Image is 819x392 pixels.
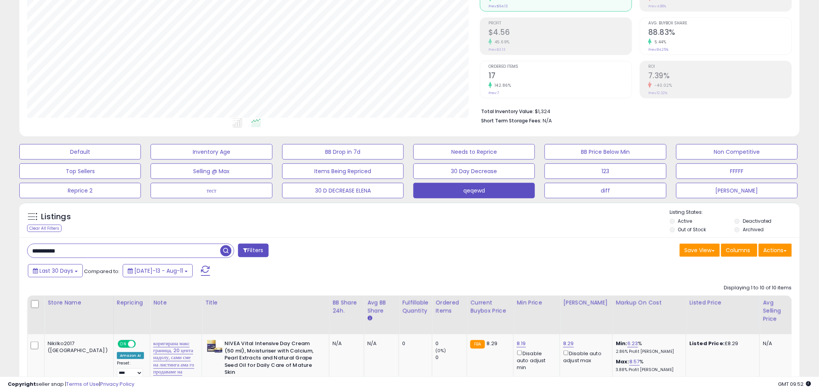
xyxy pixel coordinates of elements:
[205,299,326,307] div: Title
[629,358,640,366] a: 8.57
[545,163,666,179] button: 123
[759,244,792,257] button: Actions
[19,163,141,179] button: Top Sellers
[151,144,272,160] button: Inventory Age
[19,183,141,198] button: Reprice 2
[282,163,404,179] button: Items Being Repriced
[481,108,534,115] b: Total Inventory Value:
[134,267,183,275] span: [DATE]-13 - Aug-11
[616,340,680,354] div: %
[648,65,792,69] span: ROI
[517,349,554,371] div: Disable auto adjust min
[648,71,792,82] h2: 7.39%
[28,264,83,277] button: Last 30 Days
[648,28,792,38] h2: 88.83%
[545,144,666,160] button: BB Price Below Min
[470,340,485,349] small: FBA
[763,340,788,347] div: N/A
[207,340,223,353] img: 51hXRopTuAL._SL40_.jpg
[563,299,609,307] div: [PERSON_NAME]
[517,299,557,307] div: Min Price
[763,299,791,323] div: Avg Selling Price
[652,39,667,45] small: 5.44%
[613,296,686,334] th: The percentage added to the cost of goods (COGS) that forms the calculator for Min & Max prices.
[689,299,756,307] div: Listed Price
[435,347,446,354] small: (0%)
[117,352,144,359] div: Amazon AI
[676,144,798,160] button: Non Competitive
[48,340,108,354] div: Nikilko2017 ([GEOGRAPHIC_DATA])
[487,340,498,347] span: 8.29
[743,226,764,233] label: Archived
[616,299,683,307] div: Markup on Cost
[48,299,110,307] div: Store Name
[435,354,467,361] div: 0
[332,299,361,315] div: BB Share 24h.
[19,144,141,160] button: Default
[41,211,71,222] h5: Listings
[488,71,632,82] h2: 17
[470,299,510,315] div: Current Buybox Price
[488,65,632,69] span: Ordered Items
[123,264,193,277] button: [DATE]-13 - Aug-11
[151,163,272,179] button: Selling @ Max
[563,349,607,364] div: Disable auto adjust max
[118,341,128,347] span: ON
[492,83,511,88] small: 142.86%
[680,244,720,257] button: Save View
[724,284,792,292] div: Displaying 1 to 10 of 10 items
[689,340,754,347] div: £8.29
[66,380,99,388] a: Terms of Use
[413,144,535,160] button: Needs to Reprice
[563,340,574,347] a: 8.29
[616,340,627,347] b: Min:
[616,358,629,365] b: Max:
[39,267,73,275] span: Last 30 Days
[135,341,147,347] span: OFF
[652,83,672,88] small: -40.02%
[153,340,194,390] a: коригирана макс граница, 20 цента надолу, сами сме на листинга ама го продаваме на много ниски пр...
[435,340,467,347] div: 0
[689,340,725,347] b: Listed Price:
[238,244,268,257] button: Filters
[616,358,680,373] div: %
[488,4,508,9] small: Prev: $64.13
[648,47,668,52] small: Prev: 84.25%
[545,183,666,198] button: diff
[488,91,499,95] small: Prev: 7
[367,340,393,347] div: N/A
[282,144,404,160] button: BB Drop in 7d
[117,361,144,378] div: Preset:
[488,28,632,38] h2: $4.56
[616,349,680,354] p: 2.86% Profit [PERSON_NAME]
[224,340,319,378] b: NIVEA Vital Intensive Day Cream (50 ml), Moisturiser with Calcium, Pearl Extracts and Natural Gra...
[117,299,147,307] div: Repricing
[8,381,134,388] div: seller snap | |
[721,244,757,257] button: Columns
[726,246,750,254] span: Columns
[648,4,666,9] small: Prev: 4.88%
[543,117,552,124] span: N/A
[648,91,667,95] small: Prev: 12.32%
[488,47,505,52] small: Prev: $3.13
[627,340,638,347] a: 6.23
[402,340,426,347] div: 0
[282,183,404,198] button: 30 D DECREASE ELENA
[153,299,199,307] div: Note
[517,340,526,347] a: 8.19
[367,315,372,322] small: Avg BB Share.
[676,183,798,198] button: [PERSON_NAME]
[481,106,786,115] li: $1,324
[676,163,798,179] button: FFFFF
[84,268,120,275] span: Compared to:
[778,380,811,388] span: 2025-09-11 09:52 GMT
[27,225,62,232] div: Clear All Filters
[435,299,464,315] div: Ordered Items
[743,218,772,224] label: Deactivated
[8,380,36,388] strong: Copyright
[100,380,134,388] a: Privacy Policy
[481,117,541,124] b: Short Term Storage Fees:
[413,163,535,179] button: 30 Day Decrease
[678,218,692,224] label: Active
[678,226,706,233] label: Out of Stock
